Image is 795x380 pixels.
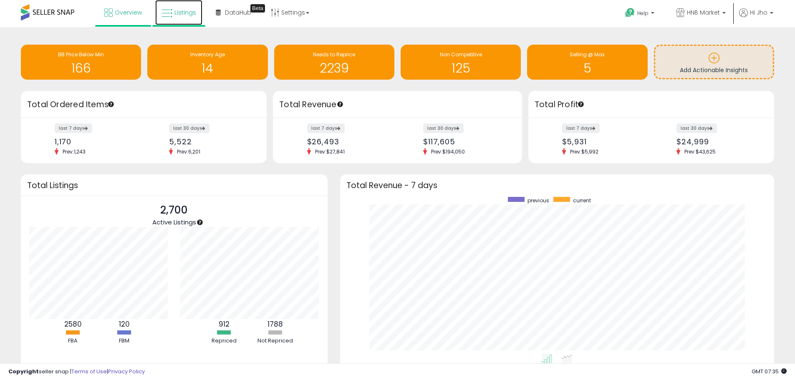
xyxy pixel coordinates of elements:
span: Needs to Reprice [313,51,355,58]
a: Add Actionable Insights [655,46,773,78]
i: Get Help [625,8,635,18]
span: Overview [115,8,142,17]
b: 912 [219,319,230,329]
a: Needs to Reprice 2239 [274,45,394,80]
span: Non Competitive [440,51,482,58]
h3: Total Revenue - 7 days [346,182,768,189]
h1: 14 [151,61,263,75]
div: FBM [99,337,149,345]
span: current [573,197,591,204]
div: $5,931 [562,137,645,146]
span: Inventory Age [190,51,225,58]
b: 1788 [268,319,283,329]
a: Privacy Policy [108,367,145,375]
div: 1,170 [55,137,138,146]
div: Tooltip anchor [250,4,265,13]
div: Tooltip anchor [107,101,115,108]
div: Repriced [199,337,249,345]
span: Prev: $5,992 [566,148,603,155]
label: last 30 days [169,123,209,133]
a: Inventory Age 14 [147,45,268,80]
h1: 5 [531,61,643,75]
h3: Total Listings [27,182,321,189]
a: BB Price Below Min 166 [21,45,141,80]
a: Help [618,1,663,27]
label: last 7 days [307,123,345,133]
h1: 2239 [278,61,390,75]
span: previous [527,197,549,204]
label: last 30 days [423,123,464,133]
h1: 166 [25,61,137,75]
span: Selling @ Max [570,51,605,58]
span: Prev: 6,201 [173,148,204,155]
div: Tooltip anchor [336,101,344,108]
span: Add Actionable Insights [680,66,748,74]
label: last 30 days [676,123,717,133]
span: Help [637,10,649,17]
b: 2580 [64,319,82,329]
span: Prev: $27,841 [311,148,349,155]
strong: Copyright [8,367,39,375]
span: Hi Jho [750,8,767,17]
a: Terms of Use [71,367,107,375]
span: Prev: $194,050 [427,148,469,155]
a: Non Competitive 125 [401,45,521,80]
div: Not Repriced [250,337,300,345]
h3: Total Revenue [279,99,516,111]
label: last 7 days [562,123,600,133]
b: 120 [119,319,130,329]
span: HNB Market [687,8,720,17]
div: Tooltip anchor [577,101,585,108]
span: Active Listings [152,218,196,226]
span: Listings [174,8,196,17]
div: Tooltip anchor [196,219,204,226]
div: $117,605 [423,137,507,146]
div: FBA [48,337,98,345]
div: $24,999 [676,137,760,146]
span: DataHub [225,8,251,17]
label: last 7 days [55,123,92,133]
span: 2025-09-8 07:35 GMT [752,367,787,375]
div: $26,493 [307,137,391,146]
h1: 125 [405,61,517,75]
div: seller snap | | [8,368,145,376]
span: Prev: $43,625 [680,148,720,155]
a: Hi Jho [739,8,773,27]
h3: Total Profit [535,99,768,111]
p: 2,700 [152,202,196,218]
span: Prev: 1,243 [58,148,90,155]
h3: Total Ordered Items [27,99,260,111]
div: 5,522 [169,137,252,146]
a: Selling @ Max 5 [527,45,647,80]
span: BB Price Below Min [58,51,104,58]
